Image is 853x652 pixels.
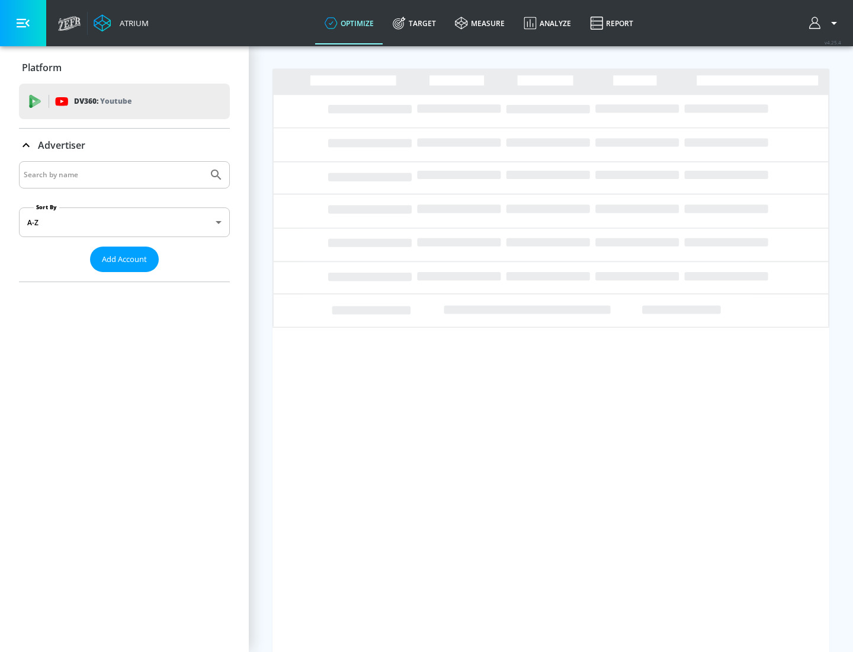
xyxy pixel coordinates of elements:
div: Platform [19,51,230,84]
p: Platform [22,61,62,74]
div: A-Z [19,207,230,237]
a: Atrium [94,14,149,32]
div: Atrium [115,18,149,28]
p: DV360: [74,95,132,108]
p: Advertiser [38,139,85,152]
label: Sort By [34,203,59,211]
div: Advertiser [19,129,230,162]
nav: list of Advertiser [19,272,230,282]
input: Search by name [24,167,203,183]
p: Youtube [100,95,132,107]
span: v 4.25.4 [825,39,841,46]
a: measure [445,2,514,44]
a: optimize [315,2,383,44]
button: Add Account [90,247,159,272]
a: Target [383,2,445,44]
a: Report [581,2,643,44]
div: DV360: Youtube [19,84,230,119]
div: Advertiser [19,161,230,282]
span: Add Account [102,253,147,266]
a: Analyze [514,2,581,44]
